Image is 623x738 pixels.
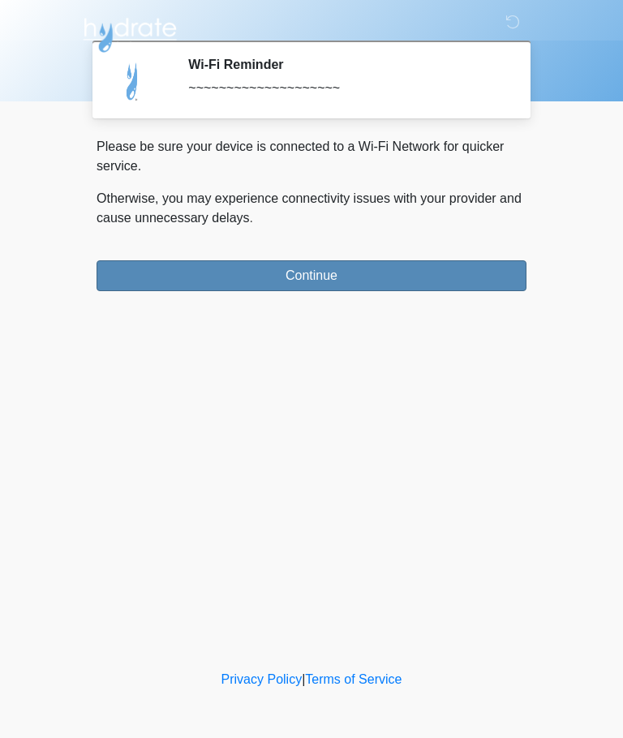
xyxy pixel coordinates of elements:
img: Hydrate IV Bar - Arcadia Logo [80,12,179,54]
a: Terms of Service [305,672,402,686]
div: ~~~~~~~~~~~~~~~~~~~~ [188,79,502,98]
p: Please be sure your device is connected to a Wi-Fi Network for quicker service. [97,137,526,176]
button: Continue [97,260,526,291]
a: | [302,672,305,686]
a: Privacy Policy [221,672,303,686]
img: Agent Avatar [109,57,157,105]
span: . [250,211,253,225]
p: Otherwise, you may experience connectivity issues with your provider and cause unnecessary delays [97,189,526,228]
